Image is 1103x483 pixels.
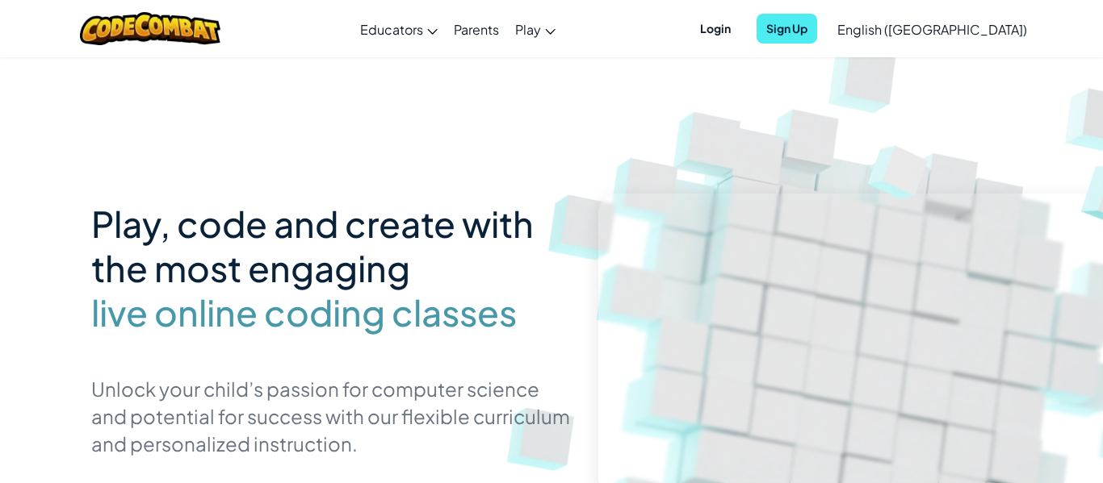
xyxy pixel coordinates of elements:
[91,201,534,290] span: Play, code and create with the most engaging
[757,14,817,44] button: Sign Up
[690,14,740,44] button: Login
[91,375,574,457] p: Unlock your child’s passion for computer science and potential for success with our flexible curr...
[360,21,423,38] span: Educators
[515,21,541,38] span: Play
[91,290,517,335] span: live online coding classes
[845,119,958,222] img: Overlap cubes
[829,7,1035,51] a: English ([GEOGRAPHIC_DATA])
[352,7,446,51] a: Educators
[80,12,221,45] img: CodeCombat logo
[837,21,1027,38] span: English ([GEOGRAPHIC_DATA])
[446,7,507,51] a: Parents
[507,7,564,51] a: Play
